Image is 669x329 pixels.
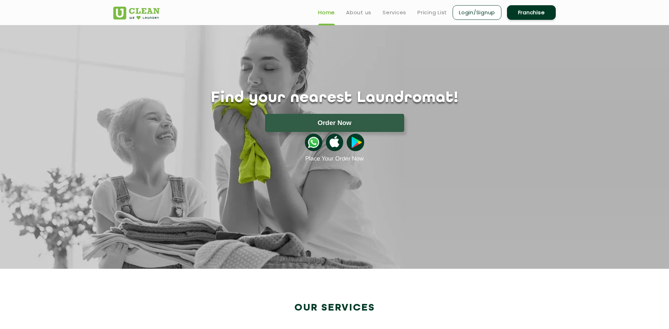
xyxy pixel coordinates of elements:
h1: Find your nearest Laundromat! [108,89,561,107]
a: Pricing List [417,8,447,17]
a: Franchise [507,5,556,20]
a: Place Your Order Now [305,155,364,162]
a: Login/Signup [453,5,501,20]
a: About us [346,8,371,17]
img: whatsappicon.png [305,134,322,151]
a: Home [318,8,335,17]
a: Services [383,8,406,17]
img: UClean Laundry and Dry Cleaning [113,7,160,19]
h2: Our Services [113,302,556,314]
img: apple-icon.png [326,134,343,151]
img: playstoreicon.png [347,134,364,151]
button: Order Now [265,114,404,132]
